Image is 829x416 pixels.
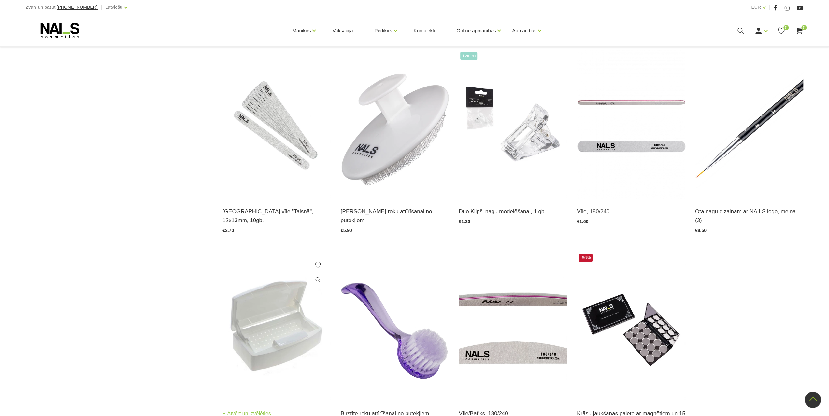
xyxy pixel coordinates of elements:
[341,207,449,225] a: [PERSON_NAME] roku attīrīšanai no putekļiem
[777,27,785,35] a: 0
[695,50,804,199] img: Ota dazādu dizainu veidošanai, piemērota arī zemkutikulas lakošanai....
[106,3,122,11] a: Latviešu
[341,252,449,401] img: Plastmasas birstīte, nagu vīlēšanas rezultātā radušos, putekļu attīrīšanai....
[459,252,567,401] img: Ilgi kalpojoša nagu kopšanas vīle/ bafiks 180/240 griti, kas paredzēta dabīgā naga, gēla vai akri...
[579,254,593,262] span: -66%
[327,15,358,46] a: Vaksācija
[374,18,392,44] a: Pedikīrs
[101,3,102,11] span: |
[577,207,685,216] a: Vīle, 180/240
[460,52,477,60] span: +Video
[577,252,685,401] img: Unikāla krāsu jaukšanas magnētiskā palete ar 15 izņemamiem nodalījumiem. Speciāli pielāgota meist...
[459,219,470,224] span: €1.20
[801,25,807,30] span: 0
[341,228,352,233] span: €5.90
[577,50,685,199] img: Ilgi kalpojoša nagu kopšanas vīle 180/240 griti, kas paredzēta dabīgā naga, gēla vai akrila apstr...
[456,18,496,44] a: Online apmācības
[222,50,331,199] img: PĀRLĪMĒJAMĀ VĪLE “TAISNĀ”Veidi:- “Taisnā”, 12x13mm, 10gb. (240 (-2))- “Taisnā”, 12x13mm, 10gb. (1...
[293,18,311,44] a: Manikīrs
[695,228,707,233] span: €8.50
[222,252,331,401] img: Plastmasas dezinfekcijas kastīte paredzēta manikīra, pedikīra, skropstu pieaudzēšanas u.c. instru...
[408,15,440,46] a: Komplekti
[795,27,803,35] a: 0
[512,18,536,44] a: Apmācības
[57,5,98,10] a: [PHONE_NUMBER]
[769,3,770,11] span: |
[459,50,567,199] img: Duo Clips Klipši nagu modelēšanai. Ar to palīdzību iespējams nofiksēt augšējo formu vieglākai nag...
[783,25,789,30] span: 0
[26,3,98,11] div: Zvani un pasūti
[222,207,331,225] a: [GEOGRAPHIC_DATA] vīle "Taisnā", 12x13mm, 10gb.
[751,3,761,11] a: EUR
[459,207,567,216] a: Duo Klipši nagu modelēšanai, 1 gb.
[341,50,449,199] img: Description
[695,207,804,225] a: Ota nagu dizainam ar NAILS logo, melna (3)
[222,228,234,233] span: €2.70
[577,219,588,224] span: €1.60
